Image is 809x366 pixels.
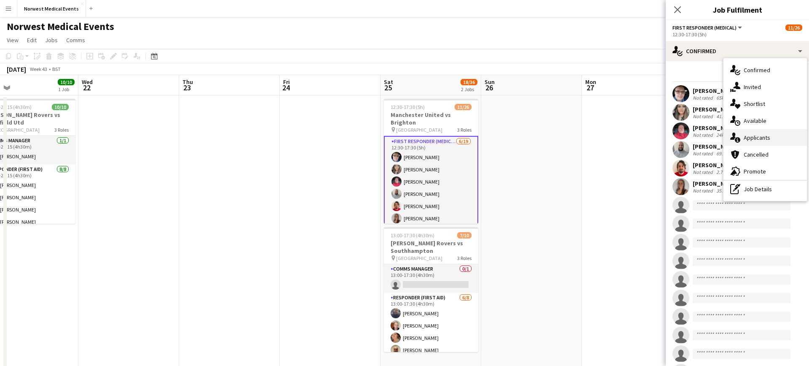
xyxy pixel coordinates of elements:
span: 27 [584,83,596,92]
span: Promote [744,168,766,175]
div: 65km [715,95,730,101]
span: 13:00-17:30 (4h30m) [391,232,434,239]
span: Shortlist [744,100,765,108]
span: 12:30-17:30 (5h) [391,104,425,110]
span: 7/10 [457,232,471,239]
div: Not rated [693,187,715,194]
app-card-role: Comms Manager0/113:00-17:30 (4h30m) [384,264,478,293]
span: 10/10 [58,79,75,85]
div: 41.7km [715,113,734,119]
span: First Responder (Medical) [672,24,737,31]
span: 23 [181,83,193,92]
div: [PERSON_NAME] [693,143,737,150]
button: First Responder (Medical) [672,24,743,31]
h1: Norwest Medical Events [7,20,114,33]
div: 12:30-17:30 (5h) [672,31,802,38]
div: [PERSON_NAME] [693,87,737,95]
span: 25 [383,83,393,92]
div: [PERSON_NAME] [693,124,737,132]
h3: [PERSON_NAME] Rovers vs Southhampton [384,239,478,255]
span: 26 [483,83,495,92]
div: 24km [715,132,730,138]
div: [PERSON_NAME] [693,106,737,113]
span: [GEOGRAPHIC_DATA] [396,255,442,261]
span: 3 Roles [54,127,69,133]
span: Fri [283,78,290,86]
div: Not rated [693,113,715,119]
span: 18/36 [461,79,477,85]
div: 35.8km [715,187,734,194]
div: 2 Jobs [461,86,477,92]
span: Available [744,117,766,125]
span: Confirmed [744,66,770,74]
div: Not rated [693,169,715,175]
div: 2.7km [715,169,731,175]
div: [PERSON_NAME] [693,161,737,169]
span: 3 Roles [457,255,471,261]
div: Not rated [693,95,715,101]
app-job-card: 12:30-17:30 (5h)11/26Manchester United vs Brighton [GEOGRAPHIC_DATA]3 RolesFirst Responder (Medic... [384,99,478,224]
a: Edit [24,35,40,46]
app-job-card: 13:00-17:30 (4h30m)7/10[PERSON_NAME] Rovers vs Southhampton [GEOGRAPHIC_DATA]3 RolesComms Manager... [384,227,478,352]
span: Invited [744,83,761,91]
div: [DATE] [7,65,26,73]
a: Jobs [42,35,61,46]
div: BST [52,66,61,72]
span: [GEOGRAPHIC_DATA] [396,127,442,133]
div: [PERSON_NAME] [693,180,737,187]
span: 22 [80,83,93,92]
span: View [7,36,19,44]
div: 69.3km [715,150,734,157]
h3: Manchester United vs Brighton [384,111,478,126]
h3: Job Fulfilment [666,4,809,15]
span: Wed [82,78,93,86]
span: Comms [66,36,85,44]
div: Job Details [723,181,807,198]
a: Comms [63,35,88,46]
span: Edit [27,36,37,44]
span: Applicants [744,134,770,141]
span: Mon [585,78,596,86]
span: 24 [282,83,290,92]
span: 11/26 [455,104,471,110]
span: 11/26 [785,24,802,31]
span: 10/10 [52,104,69,110]
div: Confirmed [666,41,809,61]
span: 3 Roles [457,127,471,133]
span: Thu [182,78,193,86]
span: Jobs [45,36,58,44]
div: 1 Job [58,86,74,92]
span: Week 43 [28,66,49,72]
a: View [3,35,22,46]
span: Sun [485,78,495,86]
span: Sat [384,78,393,86]
span: Cancelled [744,151,769,158]
button: Norwest Medical Events [17,0,86,17]
div: Not rated [693,150,715,157]
div: Not rated [693,132,715,138]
